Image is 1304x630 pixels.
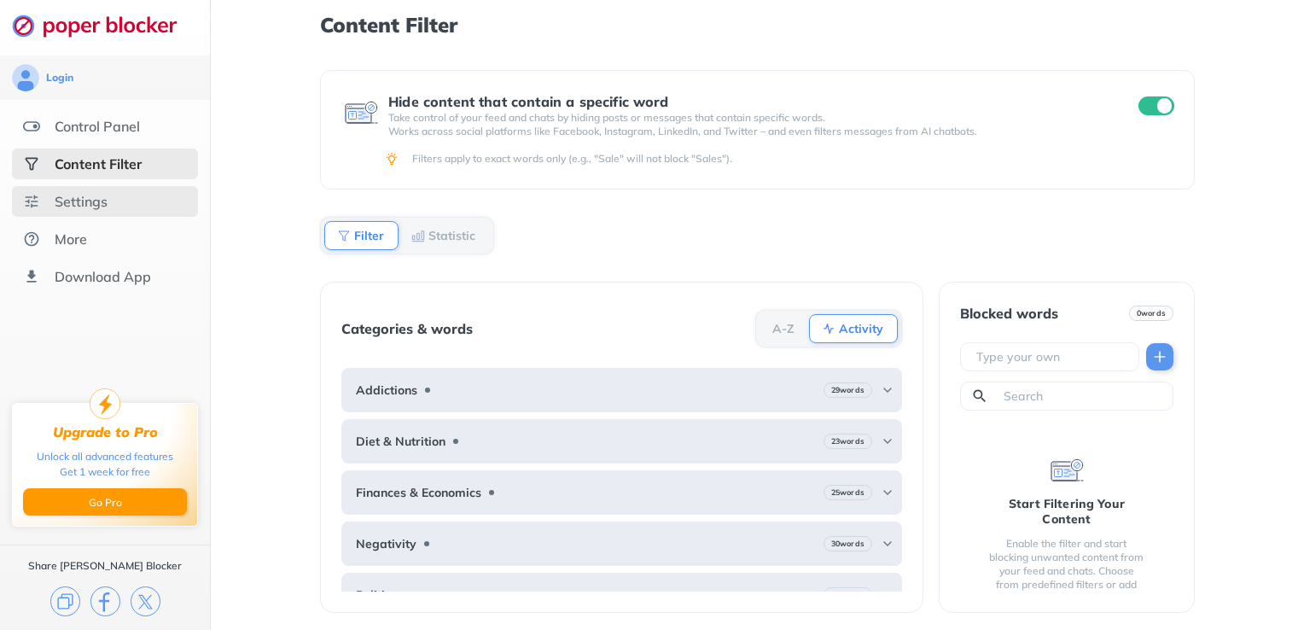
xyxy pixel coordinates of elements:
[356,588,397,602] b: Politics
[12,14,195,38] img: logo-webpage.svg
[131,586,160,616] img: x.svg
[23,230,40,248] img: about.svg
[356,383,417,397] b: Addictions
[55,268,151,285] div: Download App
[23,193,40,210] img: settings.svg
[356,435,445,448] b: Diet & Nutrition
[23,155,40,172] img: social-selected.svg
[90,388,120,419] img: upgrade-to-pro.svg
[12,64,39,91] img: avatar.svg
[960,306,1058,321] div: Blocked words
[839,324,883,334] b: Activity
[411,229,425,242] img: Statistic
[831,487,864,499] b: 25 words
[356,537,416,551] b: Negativity
[388,125,1108,138] p: Works across social platforms like Facebook, Instagram, LinkedIn, and Twitter – and even filters ...
[388,94,1108,109] div: Hide content that contain a specific word
[37,449,173,464] div: Unlock all advanced features
[60,464,150,480] div: Get 1 week for free
[337,229,351,242] img: Filter
[55,193,108,210] div: Settings
[46,71,73,85] div: Login
[50,586,80,616] img: copy.svg
[831,384,864,396] b: 29 words
[90,586,120,616] img: facebook.svg
[55,155,142,172] div: Content Filter
[831,589,864,601] b: 26 words
[55,118,140,135] div: Control Panel
[388,111,1108,125] p: Take control of your feed and chats by hiding posts or messages that contain specific words.
[975,348,1132,365] input: Type your own
[987,537,1146,605] div: Enable the filter and start blocking unwanted content from your feed and chats. Choose from prede...
[23,268,40,285] img: download-app.svg
[1002,388,1166,405] input: Search
[1137,307,1166,319] b: 0 words
[55,230,87,248] div: More
[53,424,158,440] div: Upgrade to Pro
[831,538,864,550] b: 30 words
[23,488,187,516] button: Go Pro
[28,559,182,573] div: Share [PERSON_NAME] Blocker
[831,435,864,447] b: 23 words
[320,14,1195,36] h1: Content Filter
[987,496,1146,527] div: Start Filtering Your Content
[772,324,795,334] b: A-Z
[23,118,40,135] img: features.svg
[356,486,481,499] b: Finances & Economics
[354,230,384,241] b: Filter
[822,322,835,335] img: Activity
[428,230,475,241] b: Statistic
[412,152,1171,166] div: Filters apply to exact words only (e.g., "Sale" will not block "Sales").
[341,321,473,336] div: Categories & words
